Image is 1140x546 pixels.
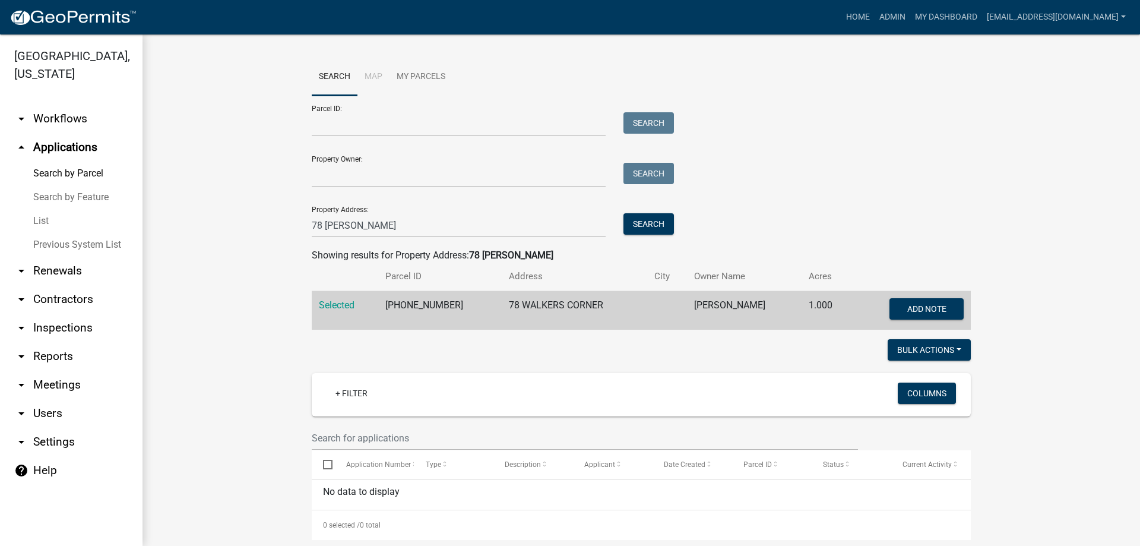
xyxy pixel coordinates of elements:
datatable-header-cell: Parcel ID [732,450,812,479]
td: 1.000 [802,291,853,330]
span: Status [823,460,844,469]
i: help [14,463,28,478]
strong: 78 [PERSON_NAME] [469,250,553,261]
span: Date Created [664,460,705,469]
span: Application Number [346,460,411,469]
datatable-header-cell: Application Number [334,450,414,479]
div: Showing results for Property Address: [312,248,971,263]
input: Search for applications [312,426,858,450]
i: arrow_drop_down [14,264,28,278]
td: [PHONE_NUMBER] [378,291,502,330]
span: Description [505,460,541,469]
datatable-header-cell: Current Activity [891,450,971,479]
span: Applicant [584,460,615,469]
datatable-header-cell: Applicant [573,450,653,479]
i: arrow_drop_up [14,140,28,154]
i: arrow_drop_down [14,292,28,307]
span: 0 selected / [323,521,360,529]
button: Add Note [889,298,964,320]
a: Search [312,58,357,96]
datatable-header-cell: Select [312,450,334,479]
i: arrow_drop_down [14,435,28,449]
th: City [647,263,687,291]
i: arrow_drop_down [14,321,28,335]
span: Add Note [907,304,946,314]
span: Current Activity [902,460,952,469]
th: Address [502,263,647,291]
span: Parcel ID [743,460,772,469]
button: Bulk Actions [888,339,971,361]
a: Home [841,6,875,29]
datatable-header-cell: Description [493,450,573,479]
button: Search [623,112,674,134]
a: My Parcels [389,58,452,96]
a: Admin [875,6,910,29]
button: Search [623,163,674,184]
a: My Dashboard [910,6,982,29]
datatable-header-cell: Status [812,450,891,479]
th: Owner Name [687,263,802,291]
i: arrow_drop_down [14,112,28,126]
th: Parcel ID [378,263,502,291]
datatable-header-cell: Date Created [653,450,732,479]
th: Acres [802,263,853,291]
i: arrow_drop_down [14,378,28,392]
button: Columns [898,383,956,404]
div: 0 total [312,510,971,540]
i: arrow_drop_down [14,406,28,421]
a: [EMAIL_ADDRESS][DOMAIN_NAME] [982,6,1130,29]
a: + Filter [326,383,377,404]
td: 78 WALKERS CORNER [502,291,647,330]
i: arrow_drop_down [14,349,28,364]
a: Selected [319,299,354,311]
td: [PERSON_NAME] [687,291,802,330]
span: Type [426,460,441,469]
button: Search [623,213,674,235]
datatable-header-cell: Type [414,450,493,479]
div: No data to display [312,480,971,510]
